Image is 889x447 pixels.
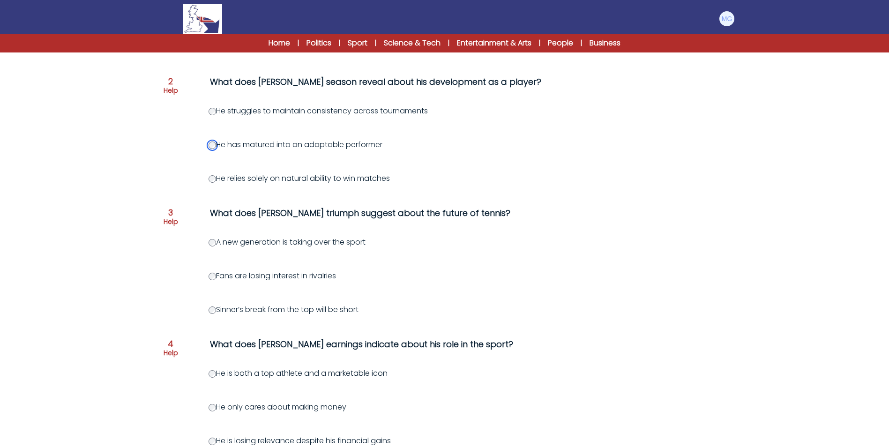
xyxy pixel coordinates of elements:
input: He has matured into an adaptable performer [209,142,216,149]
label: Sinner’s break from the top will be short [209,304,359,315]
a: Logo [154,4,252,34]
label: A new generation is taking over the sport [209,237,366,247]
div: What does [PERSON_NAME] triumph suggest about the future of tennis? [210,207,591,220]
span: | [581,38,582,48]
span: | [539,38,540,48]
div: What does [PERSON_NAME] earnings indicate about his role in the sport? [210,338,591,351]
a: Business [590,37,620,49]
div: What does [PERSON_NAME] season reveal about his development as a player? [210,75,591,89]
input: A new generation is taking over the sport [209,239,216,246]
img: Logo [183,4,222,34]
a: Home [269,37,290,49]
span: | [448,38,449,48]
label: Fans are losing interest in rivalries [209,270,336,281]
p: Help [164,86,178,95]
input: He only cares about making money [209,404,216,411]
label: He relies solely on natural ability to win matches [209,173,390,184]
p: Help [164,217,178,226]
p: Help [164,348,178,358]
input: He struggles to maintain consistency across tournaments [209,108,216,115]
label: He only cares about making money [209,402,346,412]
a: Sport [348,37,367,49]
input: He relies solely on natural ability to win matches [209,175,216,183]
a: Science & Tech [384,37,441,49]
span: 3 [168,209,173,217]
span: | [375,38,376,48]
label: He is losing relevance despite his financial gains [209,435,391,446]
span: 4 [168,340,173,348]
a: People [548,37,573,49]
label: He has matured into an adaptable performer [209,139,382,150]
label: He struggles to maintain consistency across tournaments [209,105,428,116]
span: 2 [168,77,173,86]
input: He is both a top athlete and a marketable icon [209,370,216,378]
label: He is both a top athlete and a marketable icon [209,368,388,379]
a: Entertainment & Arts [457,37,531,49]
img: Martina Graps [719,11,734,26]
input: Fans are losing interest in rivalries [209,273,216,280]
a: Politics [306,37,331,49]
span: | [339,38,340,48]
input: He is losing relevance despite his financial gains [209,438,216,445]
span: | [298,38,299,48]
input: Sinner’s break from the top will be short [209,306,216,314]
